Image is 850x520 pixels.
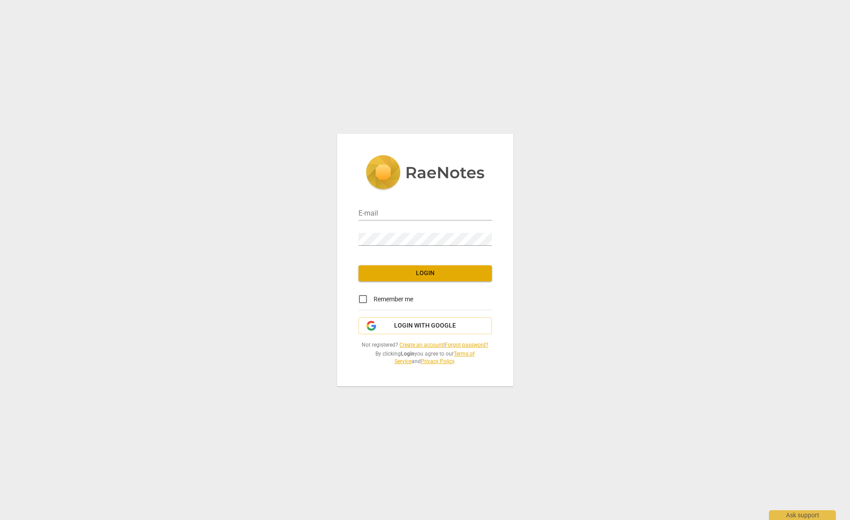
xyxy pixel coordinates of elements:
[359,265,492,281] button: Login
[359,350,492,365] span: By clicking you agree to our and .
[399,342,443,348] a: Create an account
[445,342,488,348] a: Forgot password?
[374,295,413,304] span: Remember me
[359,317,492,334] button: Login with Google
[366,155,485,192] img: 5ac2273c67554f335776073100b6d88f.svg
[769,510,836,520] div: Ask support
[395,351,475,364] a: Terms of Service
[394,321,456,330] span: Login with Google
[359,341,492,349] span: Not registered? |
[366,269,485,278] span: Login
[401,351,415,357] b: Login
[421,358,454,364] a: Privacy Policy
